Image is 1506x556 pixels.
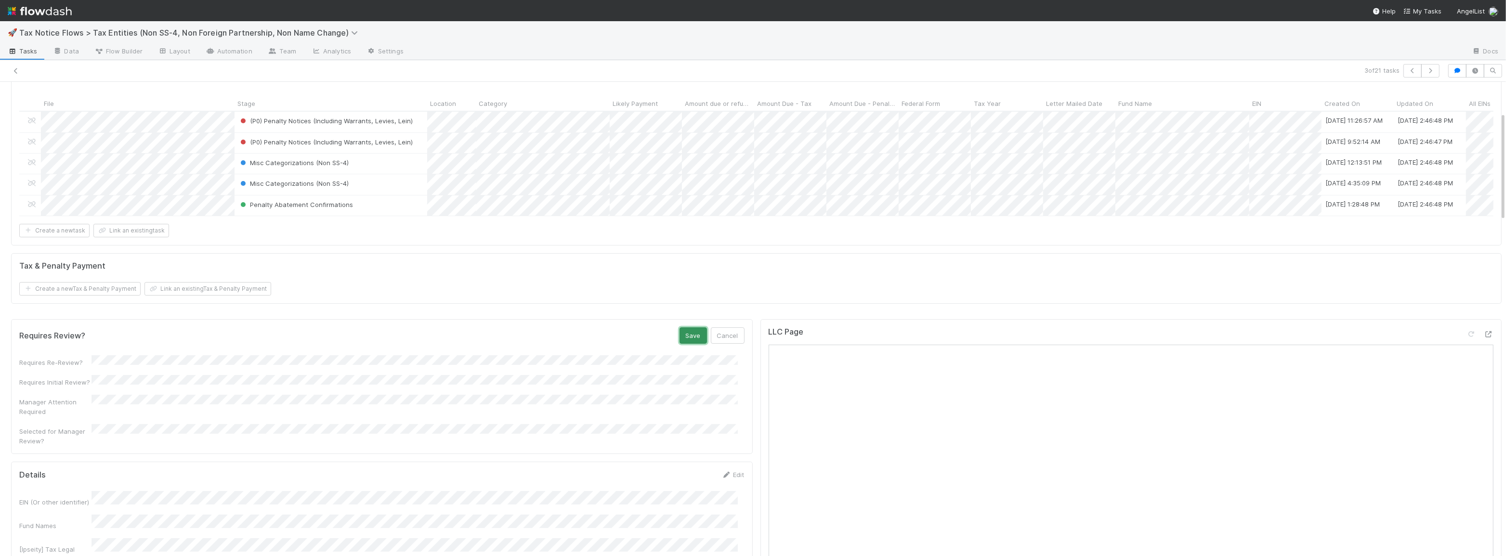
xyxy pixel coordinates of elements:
a: Edit [722,471,745,478]
div: Requires Re-Review? [19,358,92,367]
span: Tax Notice Flows > Tax Entities (Non SS-4, Non Foreign Partnership, Non Name Change) [19,28,363,38]
span: Amount Due - Tax [757,99,812,108]
h5: Details [19,470,46,480]
span: Letter Mailed Date [1046,99,1102,108]
div: [DATE] 2:46:48 PM [1398,178,1453,188]
div: [DATE] 9:52:14 AM [1325,137,1380,146]
span: Tasks [8,46,38,56]
button: Cancel [711,327,745,344]
span: File [44,99,54,108]
span: Misc Categorizations (Non SS-4) [238,180,349,187]
span: Amount due or refunded [685,99,752,108]
div: Misc Categorizations (Non SS-4) [238,179,349,188]
span: EIN [1252,99,1261,108]
div: [DATE] 4:35:09 PM [1325,178,1381,188]
div: EIN (Or other identifier) [19,497,92,507]
a: Settings [359,44,411,60]
button: Link an existingTax & Penalty Payment [144,282,271,296]
span: Updated On [1397,99,1433,108]
div: [DATE] 2:46:48 PM [1398,199,1453,209]
a: Analytics [304,44,359,60]
span: Created On [1324,99,1360,108]
a: My Tasks [1403,6,1441,16]
span: All EINs [1469,99,1491,108]
span: Federal Form [902,99,940,108]
div: [DATE] 2:46:48 PM [1398,157,1453,167]
span: Penalty Abatement Confirmations [238,201,353,208]
span: 3 of 21 tasks [1364,65,1400,75]
a: Data [45,44,87,60]
a: Layout [150,44,198,60]
span: Misc Categorizations (Non SS-4) [238,159,349,167]
button: Create a newtask [19,224,90,237]
div: [DATE] 2:46:48 PM [1398,116,1453,125]
span: 🚀 [8,28,17,37]
span: Location [430,99,456,108]
button: Create a newTax & Penalty Payment [19,282,141,296]
div: (P0) Penalty Notices (Including Warrants, Levies, Lein) [238,137,413,147]
a: Team [260,44,304,60]
div: Penalty Abatement Confirmations [238,200,353,209]
div: Requires Initial Review? [19,377,92,387]
div: Manager Attention Required [19,397,92,416]
span: AngelList [1457,7,1485,15]
h5: Tax & Penalty Payment [19,261,105,271]
span: Category [479,99,507,108]
div: [DATE] 2:46:47 PM [1398,137,1453,146]
span: Stage [237,99,255,108]
span: Amount Due - Penalties & Interest [829,99,896,108]
span: Fund Name [1118,99,1152,108]
img: avatar_85833754-9fc2-4f19-a44b-7938606ee299.png [1489,7,1498,16]
a: Automation [198,44,260,60]
div: Misc Categorizations (Non SS-4) [238,158,349,168]
div: [DATE] 12:13:51 PM [1325,157,1382,167]
h5: LLC Page [769,327,804,337]
div: [DATE] 1:28:48 PM [1325,199,1380,209]
span: (P0) Penalty Notices (Including Warrants, Levies, Lein) [238,138,413,146]
span: Tax Year [974,99,1001,108]
div: Fund Names [19,521,92,530]
span: Likely Payment [613,99,658,108]
div: [DATE] 11:26:57 AM [1325,116,1383,125]
span: (P0) Penalty Notices (Including Warrants, Levies, Lein) [238,117,413,125]
a: Docs [1464,44,1506,60]
span: Flow Builder [94,46,143,56]
h5: Requires Review? [19,331,85,341]
a: Flow Builder [87,44,150,60]
div: (P0) Penalty Notices (Including Warrants, Levies, Lein) [238,116,413,126]
div: Help [1373,6,1396,16]
img: logo-inverted-e16ddd16eac7371096b0.svg [8,3,72,19]
span: My Tasks [1403,7,1441,15]
button: Link an existingtask [93,224,169,237]
div: Selected for Manager Review? [19,427,92,446]
button: Save [680,327,707,344]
